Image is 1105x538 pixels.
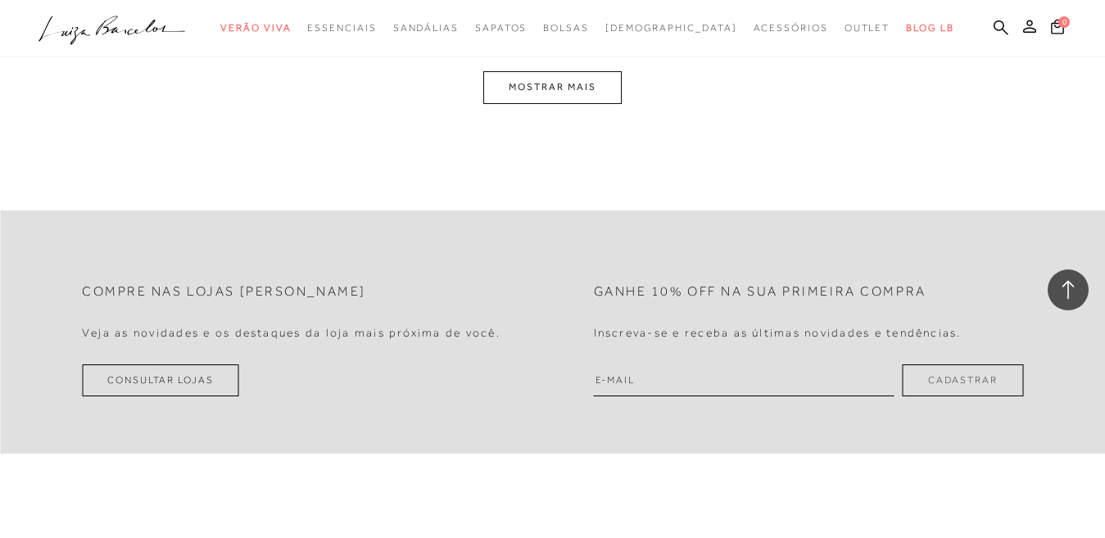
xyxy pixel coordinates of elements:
[307,13,376,43] a: categoryNavScreenReaderText
[903,364,1023,396] button: Cadastrar
[594,364,894,396] input: E-mail
[543,13,589,43] a: categoryNavScreenReaderText
[475,13,527,43] a: categoryNavScreenReaderText
[393,22,459,34] span: Sandálias
[605,13,737,43] a: noSubCategoriesText
[220,13,291,43] a: categoryNavScreenReaderText
[754,22,828,34] span: Acessórios
[483,71,621,103] button: MOSTRAR MAIS
[543,22,589,34] span: Bolsas
[82,364,239,396] a: Consultar Lojas
[594,284,926,300] h2: Ganhe 10% off na sua primeira compra
[605,22,737,34] span: [DEMOGRAPHIC_DATA]
[1058,16,1070,28] span: 0
[845,13,890,43] a: categoryNavScreenReaderText
[906,13,953,43] a: BLOG LB
[594,326,962,340] h4: Inscreva-se e receba as últimas novidades e tendências.
[82,284,366,300] h2: Compre nas lojas [PERSON_NAME]
[906,22,953,34] span: BLOG LB
[1046,18,1069,40] button: 0
[307,22,376,34] span: Essenciais
[754,13,828,43] a: categoryNavScreenReaderText
[220,22,291,34] span: Verão Viva
[82,326,500,340] h4: Veja as novidades e os destaques da loja mais próxima de você.
[393,13,459,43] a: categoryNavScreenReaderText
[845,22,890,34] span: Outlet
[475,22,527,34] span: Sapatos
